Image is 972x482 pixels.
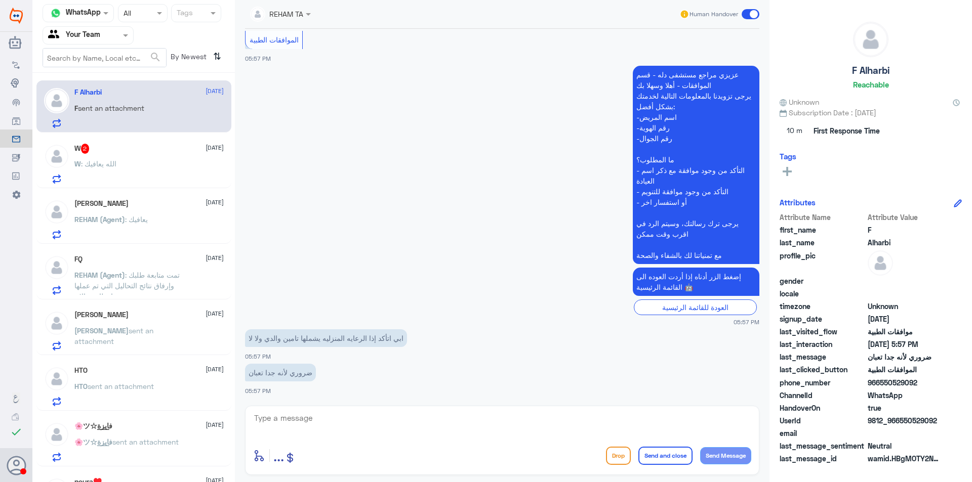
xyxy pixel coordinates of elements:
[245,55,271,62] span: 05:57 PM
[780,415,866,426] span: UserId
[74,88,102,97] h5: F Alharbi
[81,144,90,154] span: 2
[780,314,866,324] span: signup_date
[852,65,889,76] h5: F Alharbi
[149,51,161,63] span: search
[868,339,941,349] span: 2025-10-06T14:57:42.289Z
[44,366,69,391] img: defaultAdmin.png
[175,7,193,20] div: Tags
[868,301,941,312] span: Unknown
[125,215,148,224] span: : يعافيك
[868,314,941,324] span: 2024-11-04T22:06:33.726Z
[780,390,866,401] span: ChannelId
[48,6,63,21] img: whatsapp.png
[78,104,144,112] span: sent an attachment
[780,198,816,207] h6: Attributes
[74,422,112,430] h5: 🌸ツ☆ف̲اي̲ز̲ة
[868,225,941,235] span: F
[780,301,866,312] span: timezone
[44,144,69,169] img: defaultAdmin.png
[868,403,941,413] span: true
[88,382,154,390] span: sent an attachment
[868,352,941,362] span: ضروري لأنه جدا تعبان
[868,390,941,401] span: 2
[780,122,810,140] span: 10 m
[245,353,271,360] span: 05:57 PM
[868,377,941,388] span: 966550529092
[206,420,224,429] span: [DATE]
[868,326,941,337] span: موافقات الطبية
[48,28,63,43] img: yourTeam.svg
[780,428,866,439] span: email
[245,387,271,394] span: 05:57 PM
[10,426,22,438] i: check
[854,22,888,57] img: defaultAdmin.png
[74,104,78,112] span: F
[780,352,866,362] span: last_message
[74,159,81,168] span: W
[606,447,631,465] button: Drop
[74,382,88,390] span: HTO
[868,453,941,464] span: wamid.HBgMOTY2NTUwNTI5MDkyFQIAEhgUM0E2RjA2N0YxMUZDNTkwNjU2M0QA
[44,199,69,225] img: defaultAdmin.png
[206,309,224,318] span: [DATE]
[74,311,129,319] h5: Osman
[868,250,893,276] img: defaultAdmin.png
[206,143,224,152] span: [DATE]
[206,365,224,374] span: [DATE]
[74,199,129,208] h5: احمد
[690,10,738,19] span: Human Handover
[74,271,180,300] span: : تمت متابعة طلبك وإرفاق نتائج التحاليل التي تم عملها وبانتظارهم الان
[700,447,751,464] button: Send Message
[868,237,941,248] span: Alharbi
[868,441,941,451] span: 0
[734,318,759,326] span: 05:57 PM
[780,288,866,299] span: locale
[780,364,866,375] span: last_clicked_button
[633,66,759,264] p: 6/10/2025, 5:57 PM
[74,144,90,154] h5: W
[780,237,866,248] span: last_name
[44,255,69,280] img: defaultAdmin.png
[167,48,209,68] span: By Newest
[74,437,112,446] span: 🌸ツ☆ف̲اي̲ز̲ة
[74,215,125,224] span: REHAM (Agent)
[112,437,179,446] span: sent an attachment
[780,152,796,161] h6: Tags
[780,403,866,413] span: HandoverOn
[44,88,69,113] img: defaultAdmin.png
[780,250,866,274] span: profile_pic
[780,97,819,107] span: Unknown
[868,415,941,426] span: 9812_966550529092
[10,8,23,24] img: Widebot Logo
[74,255,83,264] h5: FQ
[780,212,866,223] span: Attribute Name
[74,326,129,335] span: [PERSON_NAME]
[780,326,866,337] span: last_visited_flow
[81,159,116,168] span: : الله يعافيك
[780,276,866,286] span: gender
[74,271,125,279] span: REHAM (Agent)
[250,35,299,44] span: الموافقات الطبية
[853,80,889,89] h6: Reachable
[814,125,880,136] span: First Response Time
[868,276,941,286] span: null
[273,446,284,464] span: ...
[206,253,224,262] span: [DATE]
[273,444,284,467] button: ...
[7,456,26,475] button: Avatar
[44,422,69,447] img: defaultAdmin.png
[74,366,88,375] h5: HTO
[780,107,962,118] span: Subscription Date : [DATE]
[206,86,224,96] span: [DATE]
[245,329,407,347] p: 6/10/2025, 5:57 PM
[44,311,69,336] img: defaultAdmin.png
[780,339,866,349] span: last_interaction
[780,225,866,235] span: first_name
[245,364,316,381] p: 6/10/2025, 5:57 PM
[638,447,693,465] button: Send and close
[634,299,757,315] div: العودة للقائمة الرئيسية
[43,49,166,67] input: Search by Name, Local etc…
[868,428,941,439] span: null
[149,49,161,66] button: search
